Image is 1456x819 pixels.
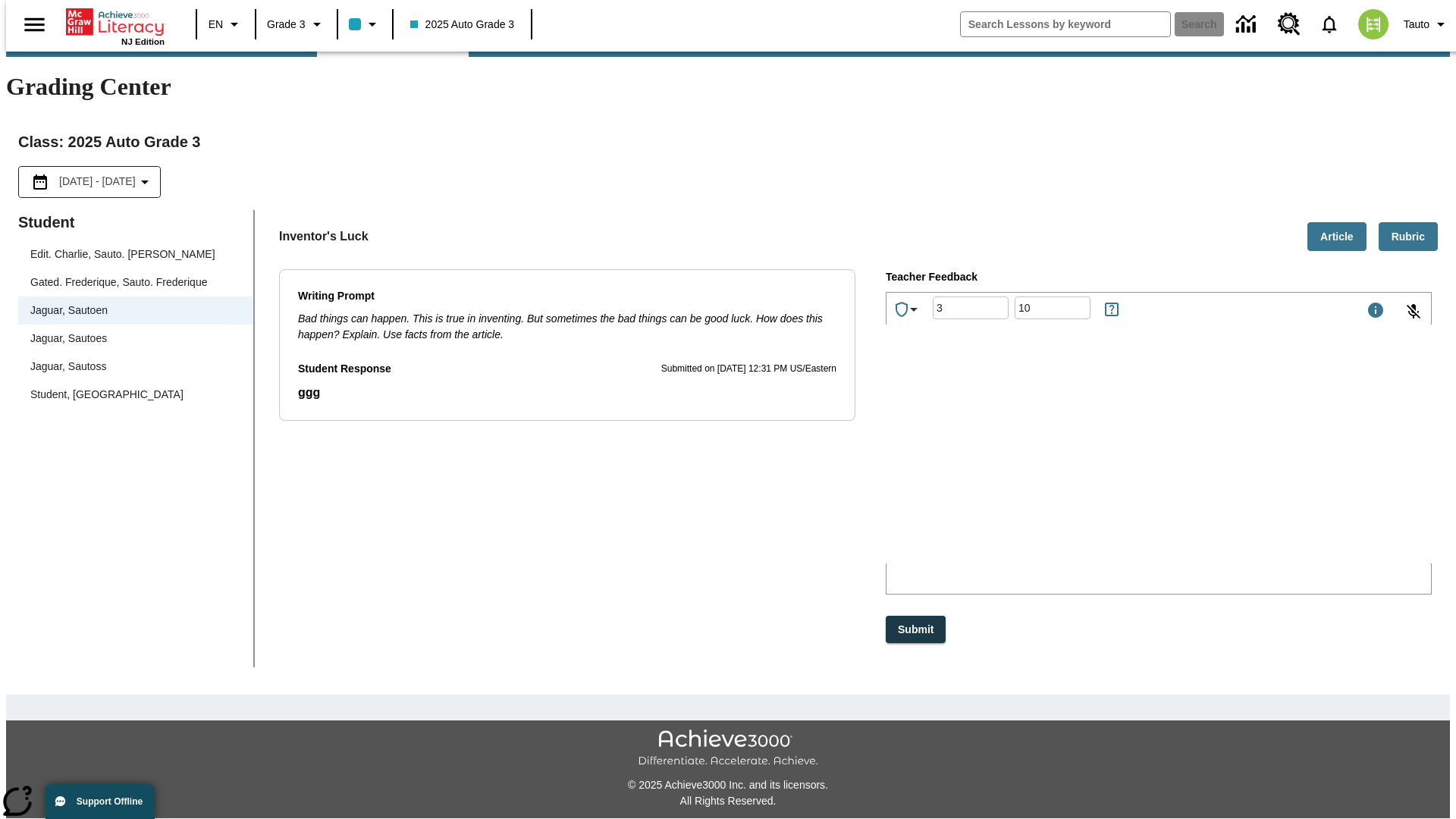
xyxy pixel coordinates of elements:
button: Click to activate and allow voice recognition [1395,293,1432,330]
button: Support Offline [45,784,155,819]
p: Student Response [298,384,836,402]
span: Support Offline [77,796,143,807]
h1: Grading Center [6,73,1450,101]
div: Jaguar, Sautoss [18,353,253,381]
button: Language: EN, Select a language [202,11,250,38]
div: Student, [GEOGRAPHIC_DATA] [18,381,253,409]
div: Maximum 1000 characters Press Escape to exit toolbar and use left and right arrow keys to access ... [1367,301,1385,322]
p: © 2025 Achieve3000 Inc. and its licensors. [6,777,1450,793]
a: Resource Center, Will open in new tab [1269,4,1310,45]
div: Jaguar, Sautoen [18,297,253,325]
div: Gated. Frederique, Sauto. Frederique [18,268,253,297]
button: Select the date range menu item [25,173,154,191]
div: Points: Must be equal to or less than 25. [1015,297,1090,319]
div: Jaguar, Sautoss [30,359,106,375]
a: Home [66,7,165,37]
button: Rubric, Will open in new tab [1379,222,1438,252]
div: Gated. Frederique, Sauto. Frederique [30,275,207,290]
h2: Class : 2025 Auto Grade 3 [18,130,1438,154]
p: ggg [298,384,836,402]
div: Jaguar, Sautoes [18,325,253,353]
button: Submit [886,616,946,644]
button: Open side menu [12,2,57,47]
p: Writing Prompt [298,288,836,305]
input: Points: Must be equal to or less than 25. [1015,288,1090,328]
body: Type your response here. [6,12,221,26]
button: Grade: Grade 3, Select a grade [261,11,332,38]
div: Edit. Charlie, Sauto. [PERSON_NAME] [18,240,253,268]
span: Grade 3 [267,17,306,33]
span: EN [209,17,223,33]
input: Grade: Letters, numbers, %, + and - are allowed. [933,288,1009,328]
a: Data Center [1227,4,1269,45]
button: Class color is light blue. Change class color [343,11,388,38]
p: Bad things can happen. This is true in inventing. But sometimes the bad things can be good luck. ... [298,311,836,343]
img: Achieve3000 Differentiate Accelerate Achieve [638,730,818,768]
span: NJ Edition [121,37,165,46]
button: Rules for Earning Points and Achievements, Will open in new tab [1097,294,1127,325]
div: Home [66,5,165,46]
div: Jaguar, Sautoes [30,331,107,347]
div: Grade: Letters, numbers, %, + and - are allowed. [933,297,1009,319]
button: Article, Will open in new tab [1307,222,1367,252]
span: [DATE] - [DATE] [59,174,136,190]
p: Submitted on [DATE] 12:31 PM US/Eastern [661,362,836,377]
span: 2025 Auto Grade 3 [410,17,515,33]
div: Student, [GEOGRAPHIC_DATA] [30,387,184,403]
a: Notifications [1310,5,1349,44]
img: avatar image [1358,9,1389,39]
button: Select a new avatar [1349,5,1398,44]
p: Teacher Feedback [886,269,1432,286]
p: Student [18,210,253,234]
svg: Collapse Date Range Filter [136,173,154,191]
p: All Rights Reserved. [6,793,1450,809]
div: Edit. Charlie, Sauto. [PERSON_NAME] [30,246,215,262]
button: Achievements [886,294,929,325]
p: Inventor's Luck [279,227,369,246]
button: Profile/Settings [1398,11,1456,38]
p: Student Response [298,361,391,378]
span: Tauto [1404,17,1429,33]
div: Jaguar, Sautoen [30,303,108,318]
input: search field [961,12,1170,36]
